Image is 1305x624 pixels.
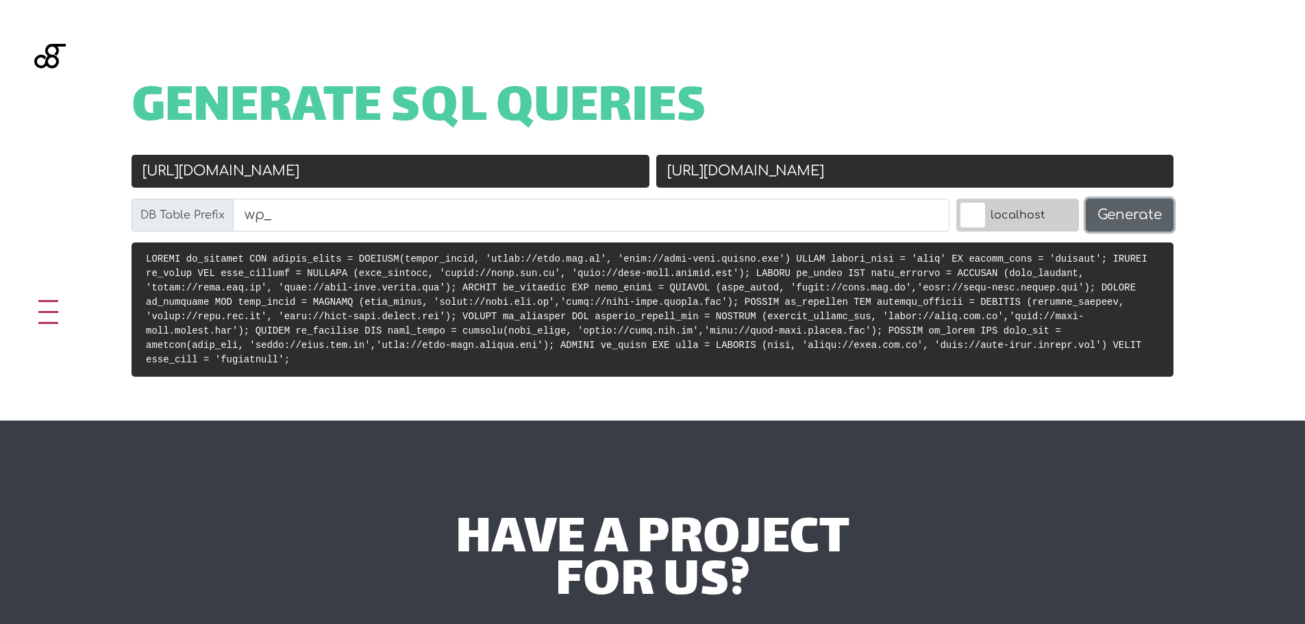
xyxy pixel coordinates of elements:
[34,44,66,147] img: Blackgate
[132,155,649,188] input: Old URL
[247,519,1058,605] div: have a project for us?
[146,253,1147,365] code: LOREMI do_sitamet CON adipis_elits = DOEIUSM(tempor_incid, 'utlab://etdo.mag.al', 'enim://admi-ve...
[132,88,706,130] span: Generate SQL Queries
[1086,199,1173,232] button: Generate
[132,199,234,232] label: DB Table Prefix
[956,199,1079,232] label: localhost
[233,199,949,232] input: wp_
[656,155,1174,188] input: New URL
